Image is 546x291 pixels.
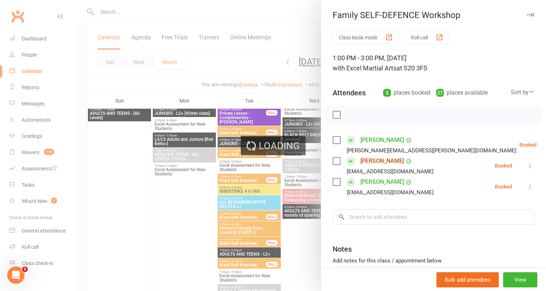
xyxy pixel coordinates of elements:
div: Sort by [511,88,534,97]
div: Attendees [333,88,366,98]
button: View [503,272,537,287]
a: [PERSON_NAME] [360,176,404,188]
button: Bulk add attendees [436,272,499,287]
div: places available [436,88,488,98]
div: Booked [495,184,512,189]
div: Notes [333,244,352,254]
iframe: Intercom live chat [7,266,25,284]
a: [PERSON_NAME] [360,155,404,167]
div: Booked [495,163,512,168]
div: places booked [383,88,430,98]
div: Family SELF-DEFENCE Workshop [321,10,546,20]
span: 1 [22,266,28,272]
div: 3 [383,89,391,97]
div: [PERSON_NAME][EMAIL_ADDRESS][PERSON_NAME][DOMAIN_NAME] [347,146,516,155]
div: 1:00 PM - 3:00 PM, [DATE] [333,53,534,73]
div: 27 [436,89,444,97]
div: [EMAIL_ADDRESS][DOMAIN_NAME] [347,188,434,197]
button: Class kiosk mode [333,31,399,44]
div: [EMAIL_ADDRESS][DOMAIN_NAME] [347,167,434,176]
button: Roll call [405,31,449,44]
div: Booked [519,142,537,147]
div: Add notes for this class / appointment below [333,256,534,265]
a: [PERSON_NAME] [360,134,404,146]
input: Search to add attendees [333,209,534,225]
span: at S20 3FS [396,64,427,72]
span: with Excel Martial Arts [333,64,396,72]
